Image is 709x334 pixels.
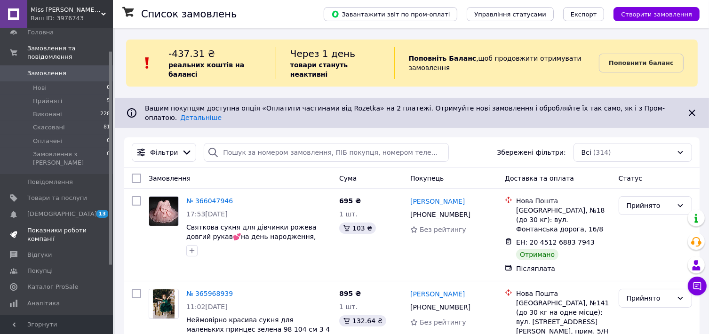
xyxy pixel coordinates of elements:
[27,283,78,291] span: Каталог ProSale
[33,137,63,145] span: Оплачені
[27,178,73,186] span: Повідомлення
[153,289,175,318] img: Фото товару
[339,223,376,234] div: 103 ₴
[27,44,113,61] span: Замовлення та повідомлення
[621,11,692,18] span: Створити замовлення
[27,69,66,78] span: Замовлення
[467,7,554,21] button: Управління статусами
[27,210,97,218] span: [DEMOGRAPHIC_DATA]
[516,264,611,273] div: Післяплата
[33,150,107,167] span: Замовлення з [PERSON_NAME]
[516,206,611,234] div: [GEOGRAPHIC_DATA], №18 (до 30 кг): вул. Фонтанська дорога, 16/8
[96,210,108,218] span: 13
[186,210,228,218] span: 17:53[DATE]
[290,48,355,59] span: Через 1 день
[27,299,60,308] span: Аналітика
[410,211,470,218] span: [PHONE_NUMBER]
[204,143,448,162] input: Пошук за номером замовлення, ПІБ покупця, номером телефону, Email, номером накладної
[33,97,62,105] span: Прийняті
[149,289,179,319] a: Фото товару
[149,197,178,226] img: Фото товару
[688,277,707,295] button: Чат з покупцем
[410,175,444,182] span: Покупець
[497,148,566,157] span: Збережені фільтри:
[505,175,574,182] span: Доставка та оплата
[324,7,457,21] button: Завантажити звіт по пром-оплаті
[599,54,684,72] a: Поповнити баланс
[394,47,599,79] div: , щоб продовжити отримувати замовлення
[107,137,110,145] span: 0
[168,61,244,78] b: реальних коштів на балансі
[104,123,110,132] span: 81
[27,194,87,202] span: Товари та послуги
[420,318,466,326] span: Без рейтингу
[410,289,465,299] a: [PERSON_NAME]
[619,175,643,182] span: Статус
[33,110,62,119] span: Виконані
[186,223,317,250] a: Святкова сукня для дівчинки рожева довгий рукав💕на день народження, хрещення 80 86 92 см 1 рік 2 ...
[186,290,233,297] a: № 365968939
[150,148,178,157] span: Фільтри
[571,11,597,18] span: Експорт
[593,149,611,156] span: (314)
[33,123,65,132] span: Скасовані
[339,303,358,310] span: 1 шт.
[107,97,110,105] span: 5
[609,59,674,66] b: Поповнити баланс
[516,249,558,260] div: Отримано
[613,7,700,21] button: Створити замовлення
[339,175,357,182] span: Cума
[27,267,53,275] span: Покупці
[516,289,611,298] div: Нова Пошта
[331,10,450,18] span: Завантажити звіт по пром-оплаті
[141,8,237,20] h1: Список замовлень
[474,11,546,18] span: Управління статусами
[33,84,47,92] span: Нові
[27,28,54,37] span: Головна
[27,251,52,259] span: Відгуки
[27,226,87,243] span: Показники роботи компанії
[410,197,465,206] a: [PERSON_NAME]
[100,110,110,119] span: 228
[140,56,154,70] img: :exclamation:
[339,197,361,205] span: 695 ₴
[339,210,358,218] span: 1 шт.
[31,6,101,14] span: Miss Bunny 🐰 Дитячий одяг, взуття та аксесуари
[563,7,605,21] button: Експорт
[168,48,215,59] span: -437.31 ₴
[410,303,470,311] span: [PHONE_NUMBER]
[627,200,673,211] div: Прийнято
[145,104,665,121] span: Вашим покупцям доступна опція «Оплатити частинами від Rozetka» на 2 платежі. Отримуйте нові замов...
[107,84,110,92] span: 0
[149,175,191,182] span: Замовлення
[420,226,466,233] span: Без рейтингу
[180,114,222,121] a: Детальніше
[31,14,113,23] div: Ваш ID: 3976743
[107,150,110,167] span: 0
[409,55,477,62] b: Поповніть Баланс
[186,197,233,205] a: № 366047946
[627,293,673,303] div: Прийнято
[339,315,386,326] div: 132.64 ₴
[516,196,611,206] div: Нова Пошта
[516,239,595,246] span: ЕН: 20 4512 6883 7943
[604,10,700,17] a: Створити замовлення
[290,61,348,78] b: товари стануть неактивні
[149,196,179,226] a: Фото товару
[582,148,591,157] span: Всі
[186,303,228,310] span: 11:02[DATE]
[339,290,361,297] span: 895 ₴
